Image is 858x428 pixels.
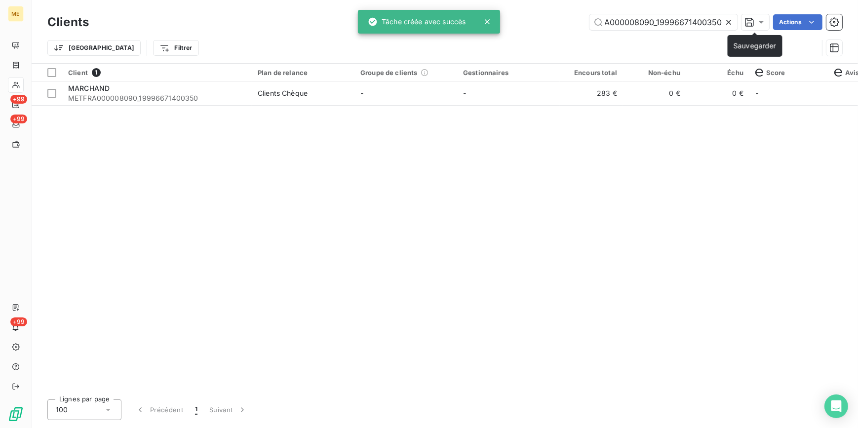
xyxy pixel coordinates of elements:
[773,14,822,30] button: Actions
[195,405,197,415] span: 1
[463,89,466,97] span: -
[10,115,27,123] span: +99
[129,399,189,420] button: Précédent
[10,317,27,326] span: +99
[189,399,203,420] button: 1
[368,13,466,31] div: Tâche créée avec succès
[360,69,418,77] span: Groupe de clients
[92,68,101,77] span: 1
[686,81,749,105] td: 0 €
[8,406,24,422] img: Logo LeanPay
[258,69,349,77] div: Plan de relance
[749,81,828,105] td: -
[692,69,743,77] div: Échu
[8,6,24,22] div: ME
[463,69,554,77] div: Gestionnaires
[360,89,363,97] span: -
[56,405,68,415] span: 100
[68,84,110,92] span: MARCHAND
[589,14,738,30] input: Rechercher
[629,69,680,77] div: Non-échu
[153,40,198,56] button: Filtrer
[560,81,623,105] td: 283 €
[258,88,308,98] div: Clients Chèque
[8,117,23,132] a: +99
[47,13,89,31] h3: Clients
[10,95,27,104] span: +99
[203,399,253,420] button: Suivant
[68,69,88,77] span: Client
[566,69,617,77] div: Encours total
[8,97,23,113] a: +99
[68,93,246,103] span: METFRA000008090_19996671400350
[623,81,686,105] td: 0 €
[824,394,848,418] div: Open Intercom Messenger
[734,41,777,50] span: Sauvegarder
[755,69,785,77] span: Score
[47,40,141,56] button: [GEOGRAPHIC_DATA]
